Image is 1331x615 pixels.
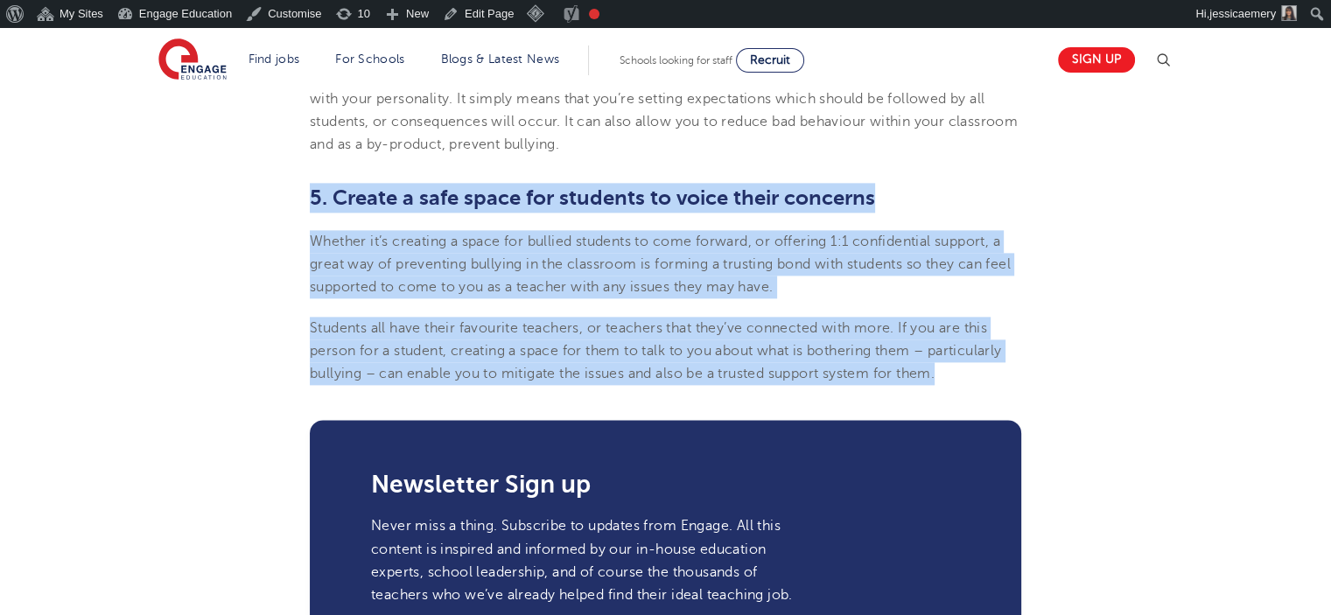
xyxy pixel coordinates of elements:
[1058,47,1135,73] a: Sign up
[158,38,227,82] img: Engage Education
[371,472,960,497] h3: Newsletter Sign up
[620,54,732,66] span: Schools looking for staff
[750,53,790,66] span: Recruit
[310,320,1001,382] span: Students all have their favourite teachers, or teachers that they’ve connected with more. If you ...
[310,185,875,210] b: 5. Create a safe space for students to voice their concerns
[310,234,1011,296] span: Whether it’s creating a space for bullied students to come forward, or offering 1:1 confidential ...
[736,48,804,73] a: Recruit
[589,9,599,19] div: Focus keyphrase not set
[1209,7,1276,20] span: jessicaemery
[335,52,404,66] a: For Schools
[249,52,300,66] a: Find jobs
[441,52,560,66] a: Blogs & Latest News
[371,514,801,606] p: Never miss a thing. Subscribe to updates from Engage. All this content is inspired and informed b...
